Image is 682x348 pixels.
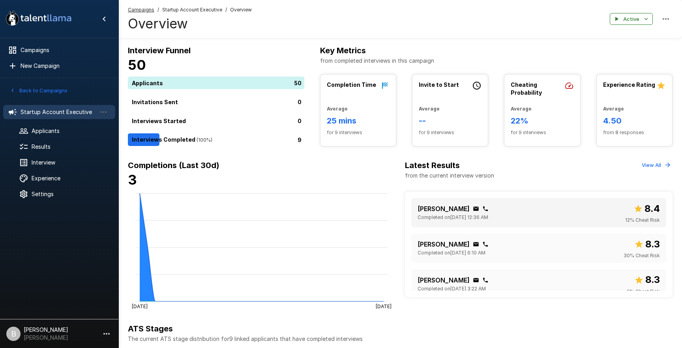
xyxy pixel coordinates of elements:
h6: 4.50 [603,114,666,127]
b: Average [327,106,348,112]
p: 0 [298,117,302,125]
span: 12 % Cheat Risk [625,216,660,224]
b: Completions (Last 30d) [128,161,219,170]
span: Completed on [DATE] 6:10 AM [418,249,485,257]
div: Click to copy [482,277,489,283]
b: 3 [128,172,137,188]
b: 8.4 [645,203,660,214]
div: Click to copy [482,241,489,247]
span: Overview [230,6,252,14]
p: The current ATS stage distribution for 9 linked applicants that have completed interviews [128,335,673,343]
div: Click to copy [482,206,489,212]
b: 8.3 [645,274,660,285]
u: Campaigns [128,7,154,13]
span: 30 % Cheat Risk [624,252,660,260]
b: Invite to Start [419,81,459,88]
p: 0 [298,98,302,106]
span: Completed on [DATE] 3:22 AM [418,285,486,293]
span: 6 % Cheat Risk [627,288,660,296]
b: Latest Results [405,161,460,170]
b: Key Metrics [320,46,366,55]
span: Overall score out of 10 [634,272,660,287]
b: ATS Stages [128,324,173,333]
p: from the current interview version [405,172,494,180]
span: Startup Account Executive [162,6,222,14]
button: Active [610,13,653,25]
p: [PERSON_NAME] [418,275,470,285]
div: Click to copy [473,241,479,247]
div: Click to copy [473,206,479,212]
p: [PERSON_NAME] [418,204,470,213]
span: for 9 interviews [327,129,390,137]
b: 8.3 [645,238,660,250]
p: from completed interviews in this campaign [320,57,673,65]
p: 9 [298,136,302,144]
h6: 22% [511,114,573,127]
b: Interview Funnel [128,46,191,55]
b: Average [603,106,624,112]
b: Average [511,106,532,112]
div: Click to copy [473,277,479,283]
span: Overall score out of 10 [633,201,660,216]
h6: 25 mins [327,114,390,127]
b: Cheating Probability [511,81,542,96]
h6: -- [419,114,482,127]
p: [PERSON_NAME] [418,239,470,249]
b: 50 [128,57,146,73]
span: for 9 interviews [511,129,573,137]
tspan: [DATE] [376,303,392,309]
span: Completed on [DATE] 12:36 AM [418,213,488,221]
span: from 8 responses [603,129,666,137]
span: for 9 interviews [419,129,482,137]
h4: Overview [128,15,252,32]
b: Experience Rating [603,81,655,88]
tspan: [DATE] [132,303,148,309]
b: Average [419,106,440,112]
span: Overall score out of 10 [634,237,660,252]
span: / [225,6,227,14]
p: 50 [294,79,302,87]
button: View All [640,159,673,171]
span: / [157,6,159,14]
b: Completion Time [327,81,376,88]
